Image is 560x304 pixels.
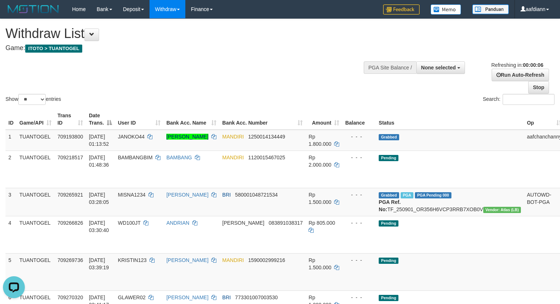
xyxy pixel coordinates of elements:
[222,220,264,226] span: [PERSON_NAME]
[89,192,109,205] span: [DATE] 03:28:05
[118,220,140,226] span: WD100JT
[309,155,331,168] span: Rp 2.000.000
[379,155,398,161] span: Pending
[383,4,420,15] img: Feedback.jpg
[16,216,54,253] td: TUANTOGEL
[235,192,278,198] span: Copy 580001048721534 to clipboard
[57,294,83,300] span: 709270320
[89,155,109,168] span: [DATE] 01:48:36
[89,257,109,270] span: [DATE] 03:39:19
[5,4,61,15] img: MOTION_logo.png
[5,26,366,41] h1: Withdraw List
[345,219,373,227] div: - - -
[376,188,524,216] td: TF_250901_OR356H6VCP3RRB7XOB0V
[118,155,152,160] span: BAMBANGBIM
[345,256,373,264] div: - - -
[379,258,398,264] span: Pending
[415,192,451,198] span: PGA Pending
[166,257,208,263] a: [PERSON_NAME]
[16,130,54,151] td: TUANTOGEL
[115,109,163,130] th: User ID: activate to sort column ascending
[222,192,231,198] span: BRI
[118,134,144,140] span: JANOKO44
[269,220,303,226] span: Copy 083891038317 to clipboard
[5,151,16,188] td: 2
[379,295,398,301] span: Pending
[248,134,285,140] span: Copy 1250014134449 to clipboard
[118,192,145,198] span: MISNA1234
[309,257,331,270] span: Rp 1.500.000
[503,94,555,105] input: Search:
[16,109,54,130] th: Game/API: activate to sort column ascending
[5,109,16,130] th: ID
[345,294,373,301] div: - - -
[166,155,192,160] a: BAMBANG
[25,45,82,53] span: ITOTO > TUANTOGEL
[379,199,401,212] b: PGA Ref. No:
[16,151,54,188] td: TUANTOGEL
[57,220,83,226] span: 709266826
[345,191,373,198] div: - - -
[483,94,555,105] label: Search:
[5,253,16,290] td: 5
[16,188,54,216] td: TUANTOGEL
[118,257,147,263] span: KRISTIN123
[16,253,54,290] td: TUANTOGEL
[89,134,109,147] span: [DATE] 01:13:52
[309,192,331,205] span: Rp 1.500.000
[248,257,285,263] span: Copy 1590002999216 to clipboard
[57,192,83,198] span: 709265921
[18,94,46,105] select: Showentries
[342,109,376,130] th: Balance
[431,4,461,15] img: Button%20Memo.svg
[248,155,285,160] span: Copy 1120015467025 to clipboard
[219,109,306,130] th: Bank Acc. Number: activate to sort column ascending
[379,220,398,227] span: Pending
[166,192,208,198] a: [PERSON_NAME]
[166,294,208,300] a: [PERSON_NAME]
[483,207,521,213] span: Vendor URL: https://dashboard.q2checkout.com/secure
[163,109,219,130] th: Bank Acc. Name: activate to sort column ascending
[401,192,413,198] span: Marked by aafchonlypin
[222,134,244,140] span: MANDIRI
[86,109,115,130] th: Date Trans.: activate to sort column descending
[306,109,342,130] th: Amount: activate to sort column ascending
[309,220,335,226] span: Rp 805.000
[5,216,16,253] td: 4
[5,130,16,151] td: 1
[166,220,189,226] a: ANDRIAN
[222,294,231,300] span: BRI
[528,81,549,94] a: Stop
[345,154,373,161] div: - - -
[345,133,373,140] div: - - -
[54,109,86,130] th: Trans ID: activate to sort column ascending
[491,62,543,68] span: Refreshing in:
[421,65,456,71] span: None selected
[235,294,278,300] span: Copy 773301007003530 to clipboard
[222,257,244,263] span: MANDIRI
[57,155,83,160] span: 709218517
[364,61,416,74] div: PGA Site Balance /
[416,61,465,74] button: None selected
[376,109,524,130] th: Status
[166,134,208,140] a: [PERSON_NAME]
[57,134,83,140] span: 709193800
[379,134,399,140] span: Grabbed
[3,3,25,25] button: Open LiveChat chat widget
[57,257,83,263] span: 709269736
[492,69,549,81] a: Run Auto-Refresh
[523,62,543,68] strong: 00:00:06
[118,294,145,300] span: GLAWER02
[222,155,244,160] span: MANDIRI
[309,134,331,147] span: Rp 1.800.000
[472,4,509,14] img: panduan.png
[5,94,61,105] label: Show entries
[5,188,16,216] td: 3
[89,220,109,233] span: [DATE] 03:30:40
[5,45,366,52] h4: Game:
[379,192,399,198] span: Grabbed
